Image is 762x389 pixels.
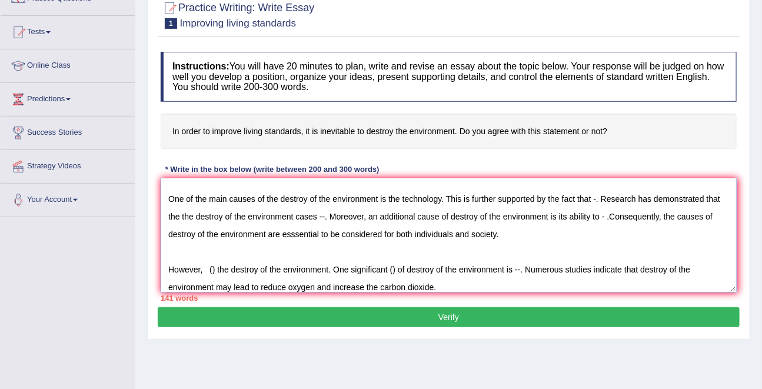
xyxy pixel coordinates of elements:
[165,18,177,29] span: 1
[1,117,135,146] a: Success Stories
[158,307,740,327] button: Verify
[161,164,384,175] div: * Write in the box below (write between 200 and 300 words)
[180,18,296,29] small: Improving living standards
[1,83,135,112] a: Predictions
[172,61,229,71] b: Instructions:
[1,150,135,179] a: Strategy Videos
[161,52,737,102] h4: You will have 20 minutes to plan, write and revise an essay about the topic below. Your response ...
[1,184,135,213] a: Your Account
[161,292,737,304] div: 141 words
[161,114,737,149] h4: In order to improve living standards, it is inevitable to destroy the environment. Do you agree w...
[1,49,135,79] a: Online Class
[1,16,135,45] a: Tests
